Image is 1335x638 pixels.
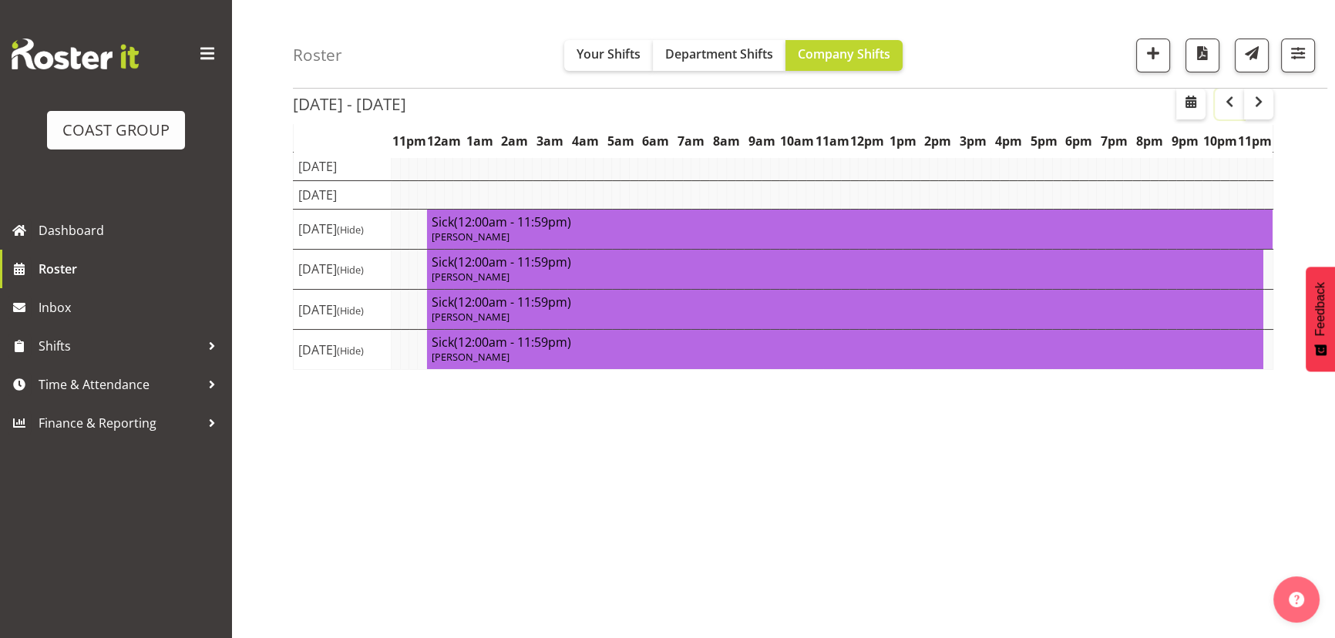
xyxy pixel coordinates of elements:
th: 1am [462,123,497,159]
span: (12:00am - 11:59pm) [454,334,571,351]
span: (12:00am - 11:59pm) [454,213,571,230]
h4: Sick [432,254,1259,270]
span: (Hide) [337,263,364,277]
th: 7pm [1097,123,1132,159]
span: Roster [39,257,224,280]
span: (12:00am - 11:59pm) [454,254,571,270]
th: 3am [533,123,568,159]
th: 2pm [920,123,956,159]
span: Finance & Reporting [39,411,200,435]
td: [DATE] [294,290,392,330]
span: (12:00am - 11:59pm) [454,294,571,311]
h4: Sick [432,214,1268,230]
span: [PERSON_NAME] [432,230,509,243]
span: Dashboard [39,219,224,242]
td: [DATE] [294,152,392,180]
th: 6pm [1061,123,1097,159]
button: Send a list of all shifts for the selected filtered period to all rostered employees. [1235,39,1269,72]
h4: Roster [293,46,342,64]
th: 3pm [956,123,991,159]
th: 1pm [885,123,920,159]
th: 5am [603,123,638,159]
span: (Hide) [337,223,364,237]
span: [PERSON_NAME] [432,310,509,324]
span: (Hide) [337,304,364,317]
img: help-xxl-2.png [1289,592,1304,607]
button: Filter Shifts [1281,39,1315,72]
th: 8pm [1132,123,1167,159]
th: 11pm [392,123,427,159]
td: [DATE] [294,249,392,289]
td: [DATE] [294,209,392,249]
td: [DATE] [294,330,392,370]
div: COAST GROUP [62,119,170,142]
span: (Hide) [337,344,364,358]
span: Department Shifts [665,45,773,62]
button: Select a specific date within the roster. [1176,89,1206,119]
th: 10pm [1202,123,1238,159]
th: 7am [674,123,709,159]
th: 11pm [1238,123,1273,159]
span: Inbox [39,296,224,319]
th: 8am [708,123,744,159]
th: 10am [779,123,815,159]
span: Feedback [1313,282,1327,336]
span: Time & Attendance [39,373,200,396]
button: Add a new shift [1136,39,1170,72]
button: Download a PDF of the roster according to the set date range. [1185,39,1219,72]
span: [PERSON_NAME] [432,270,509,284]
th: 4am [567,123,603,159]
th: 6am [638,123,674,159]
th: 9pm [1167,123,1202,159]
td: [DATE] [294,180,392,209]
button: Feedback - Show survey [1306,267,1335,371]
h4: Sick [432,294,1259,310]
th: 12am [426,123,462,159]
th: 5pm [1026,123,1061,159]
button: Department Shifts [653,40,785,71]
h2: [DATE] - [DATE] [293,94,406,114]
button: Your Shifts [564,40,653,71]
span: Your Shifts [577,45,641,62]
th: 4pm [990,123,1026,159]
th: 12pm [849,123,885,159]
th: 2am [497,123,533,159]
th: 9am [744,123,779,159]
span: Company Shifts [798,45,890,62]
th: 11am [815,123,850,159]
span: Shifts [39,334,200,358]
img: Rosterit website logo [12,39,139,69]
span: [PERSON_NAME] [432,350,509,364]
button: Company Shifts [785,40,903,71]
h4: Sick [432,334,1259,350]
